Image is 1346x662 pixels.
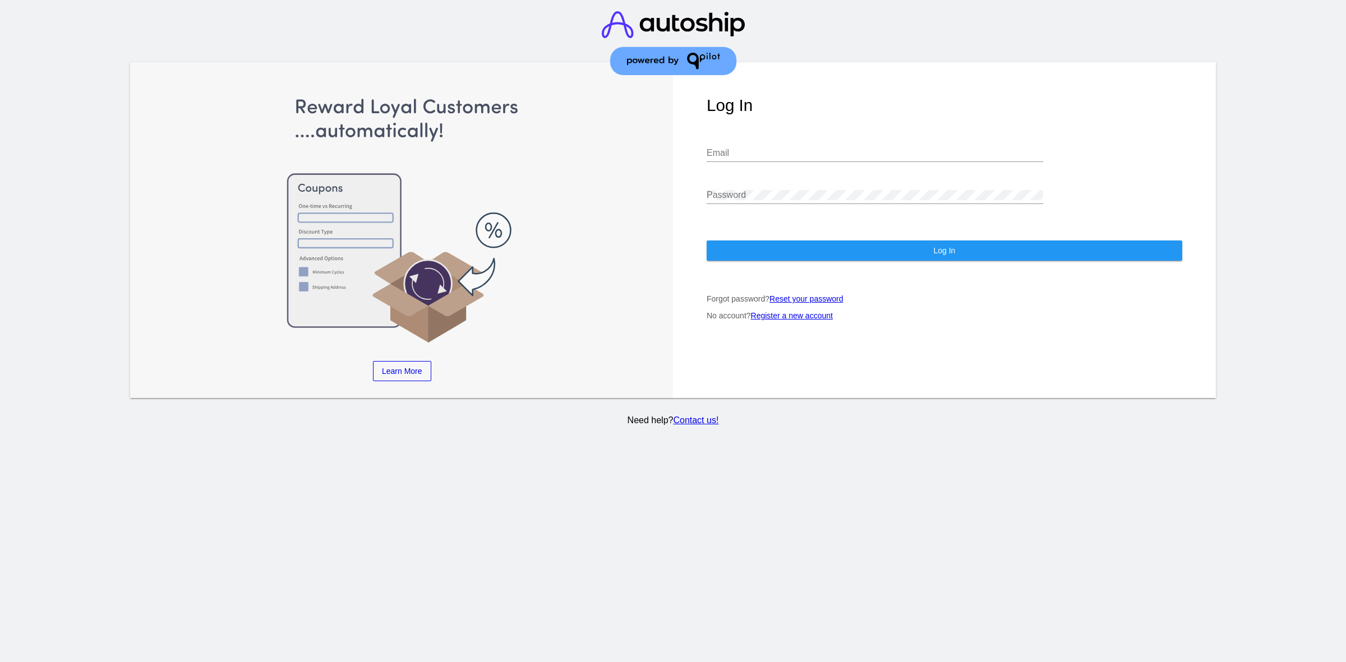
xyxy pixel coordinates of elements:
[164,96,640,344] img: Apply Coupons Automatically to Scheduled Orders with QPilot
[128,415,1218,425] p: Need help?
[933,246,955,255] span: Log In
[707,240,1182,261] button: Log In
[673,415,718,425] a: Contact us!
[373,361,431,381] a: Learn More
[382,367,422,376] span: Learn More
[769,294,843,303] a: Reset your password
[707,311,1182,320] p: No account?
[707,148,1043,158] input: Email
[751,311,833,320] a: Register a new account
[707,294,1182,303] p: Forgot password?
[707,96,1182,115] h1: Log In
